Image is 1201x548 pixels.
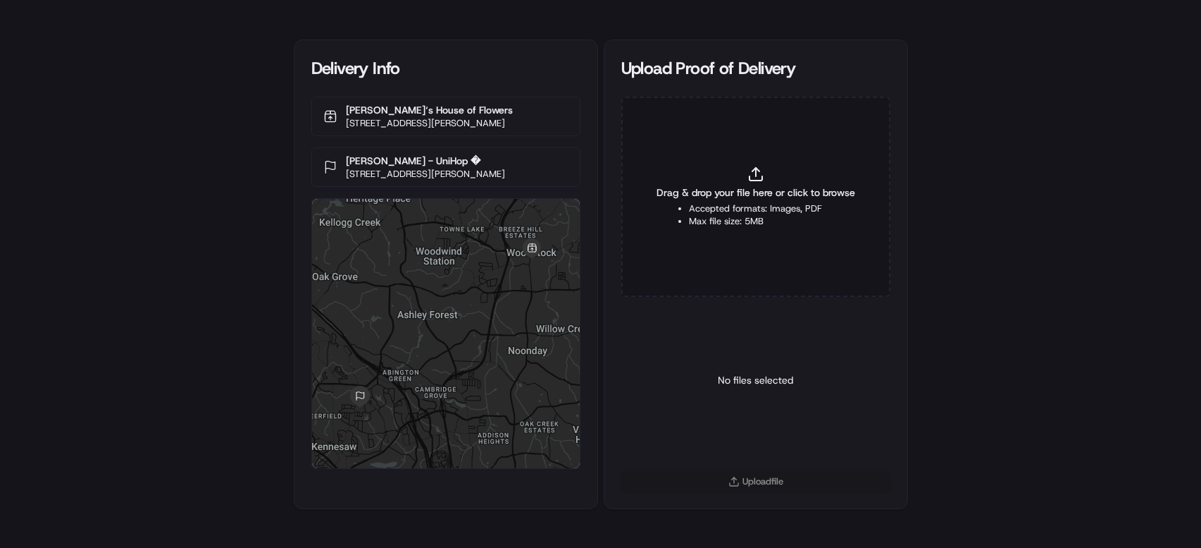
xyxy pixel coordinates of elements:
p: [PERSON_NAME]‘s House of Flowers [346,103,513,117]
li: Max file size: 5MB [689,215,822,228]
p: [STREET_ADDRESS][PERSON_NAME] [346,168,505,181]
li: Accepted formats: Images, PDF [689,202,822,215]
div: Delivery Info [311,57,580,80]
span: Drag & drop your file here or click to browse [656,185,855,200]
p: No files selected [718,373,793,387]
div: Upload Proof of Delivery [621,57,890,80]
p: [STREET_ADDRESS][PERSON_NAME] [346,117,513,130]
p: [PERSON_NAME] - UniHop � [346,154,505,168]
